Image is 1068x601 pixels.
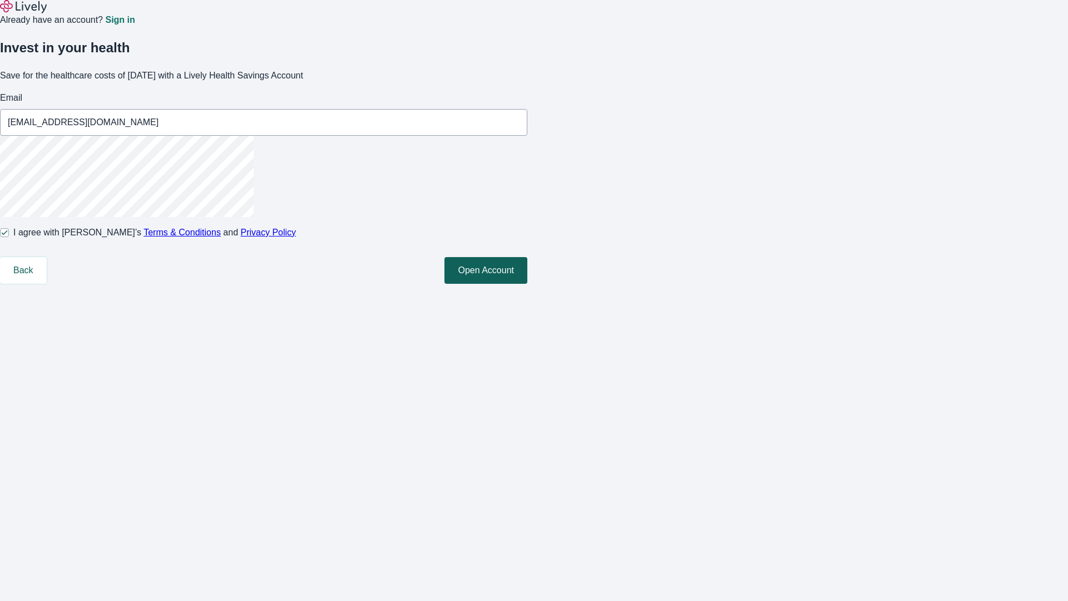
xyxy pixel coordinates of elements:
[13,226,296,239] span: I agree with [PERSON_NAME]’s and
[241,228,296,237] a: Privacy Policy
[144,228,221,237] a: Terms & Conditions
[444,257,527,284] button: Open Account
[105,16,135,24] a: Sign in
